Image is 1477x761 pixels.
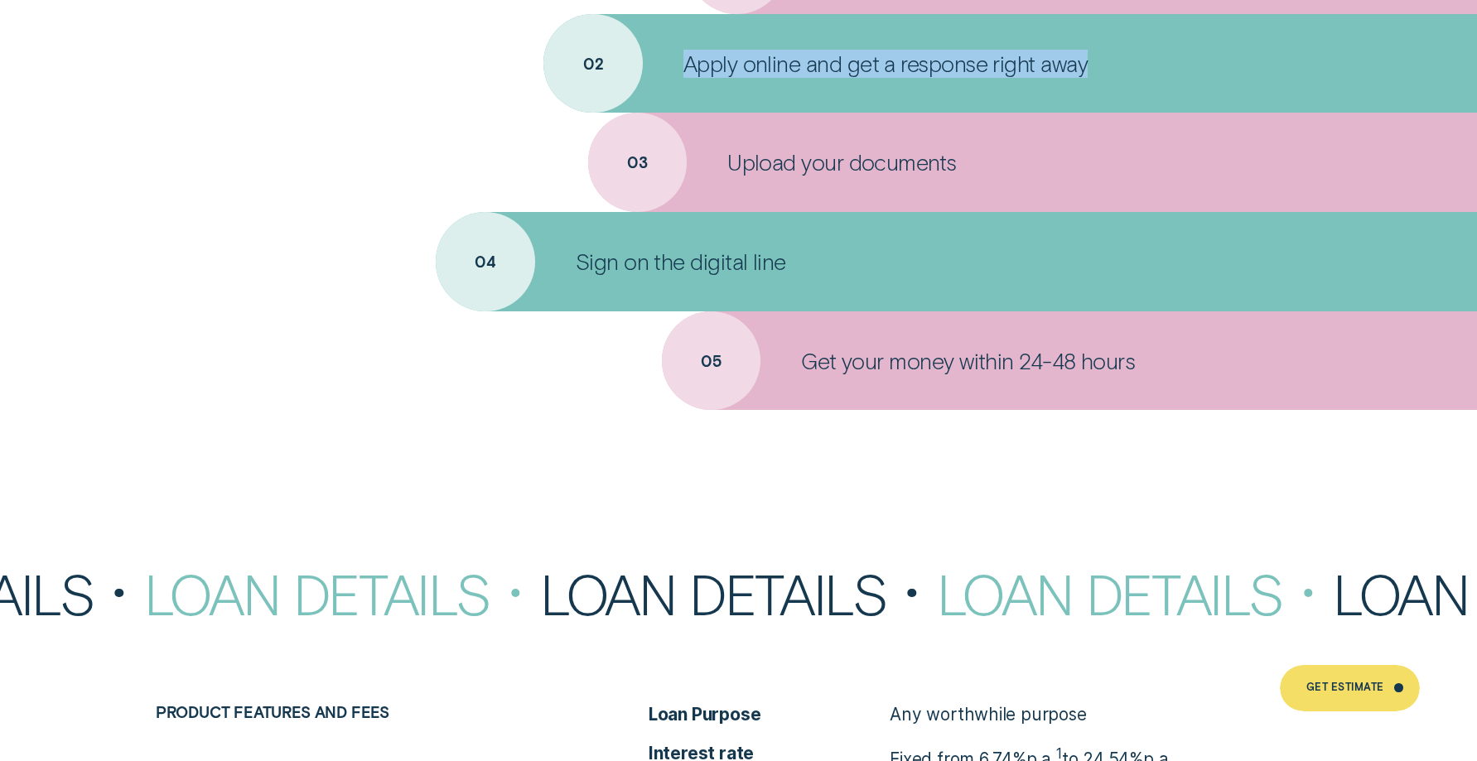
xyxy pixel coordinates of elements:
[147,703,541,721] div: Product features and fees
[890,703,1086,726] p: Any worthwhile purpose
[540,566,937,621] div: Loan Details
[144,566,541,621] div: Loan Details
[1280,665,1420,711] a: Get Estimate
[937,566,1334,621] div: Loan Details
[649,703,890,726] span: Loan Purpose
[683,50,1088,78] p: Apply online and get a response right away
[801,347,1135,375] p: Get your money within 24-48 hours
[576,248,786,276] p: Sign on the digital line
[727,148,957,176] p: Upload your documents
